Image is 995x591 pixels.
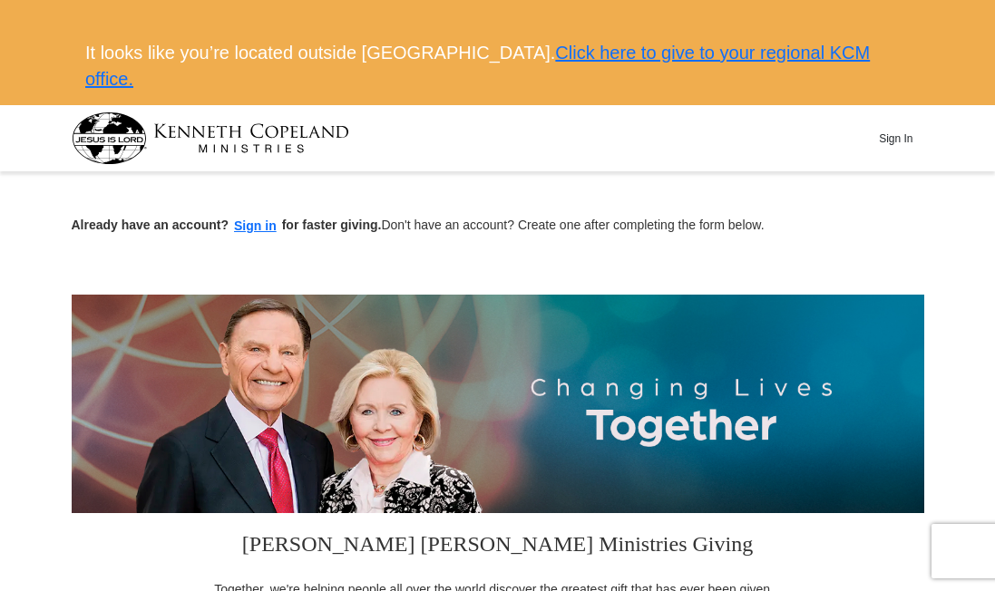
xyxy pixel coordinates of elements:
[72,112,349,164] img: kcm-header-logo.svg
[72,216,924,237] p: Don't have an account? Create one after completing the form below.
[203,513,793,580] h3: [PERSON_NAME] [PERSON_NAME] Ministries Giving
[72,218,382,232] strong: Already have an account? for faster giving.
[72,26,923,105] div: It looks like you’re located outside [GEOGRAPHIC_DATA].
[229,216,282,237] button: Sign in
[85,43,870,89] a: Click here to give to your regional KCM office.
[869,124,923,152] button: Sign In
